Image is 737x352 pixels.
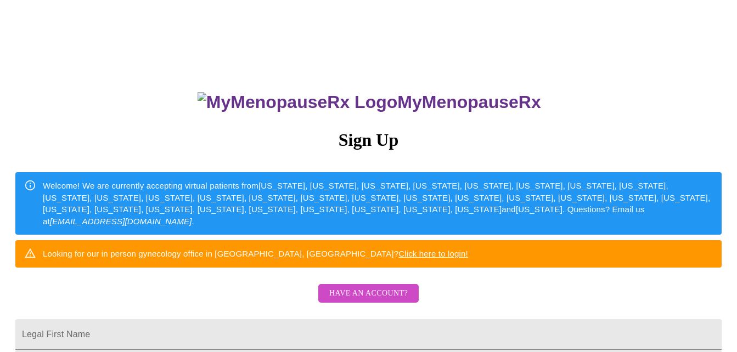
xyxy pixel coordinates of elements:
h3: MyMenopauseRx [17,92,722,112]
img: MyMenopauseRx Logo [198,92,397,112]
a: Click here to login! [398,249,468,258]
span: Have an account? [329,287,408,300]
div: Looking for our in person gynecology office in [GEOGRAPHIC_DATA], [GEOGRAPHIC_DATA]? [43,243,468,264]
em: [EMAIL_ADDRESS][DOMAIN_NAME] [50,217,192,226]
button: Have an account? [318,284,419,303]
h3: Sign Up [15,130,722,150]
a: Have an account? [316,296,421,305]
div: Welcome! We are currently accepting virtual patients from [US_STATE], [US_STATE], [US_STATE], [US... [43,175,713,231]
